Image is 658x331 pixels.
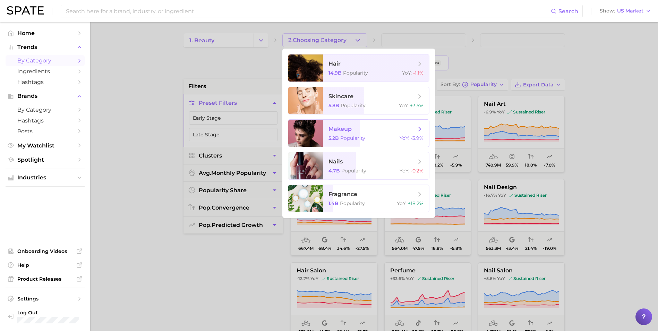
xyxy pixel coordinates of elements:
span: makeup [328,126,352,132]
button: Trends [6,42,85,52]
span: Onboarding Videos [17,248,73,254]
span: Help [17,262,73,268]
span: Popularity [341,102,366,109]
ul: 2.Choosing Category [282,49,435,218]
span: 5.2b [328,135,339,141]
span: nails [328,158,343,165]
a: Hashtags [6,77,85,87]
span: YoY : [397,200,407,206]
span: hair [328,60,341,67]
span: Posts [17,128,73,135]
span: 1.4b [328,200,339,206]
span: Popularity [340,200,365,206]
span: skincare [328,93,353,100]
a: Ingredients [6,66,85,77]
a: Home [6,28,85,39]
span: +18.2% [408,200,424,206]
span: Brands [17,93,73,99]
span: Show [600,9,615,13]
span: Log Out [17,309,79,316]
button: Brands [6,91,85,101]
a: Log out. Currently logged in with e-mail CSnow@ulta.com. [6,307,85,325]
span: Popularity [340,135,365,141]
span: Trends [17,44,73,50]
a: Settings [6,294,85,304]
input: Search here for a brand, industry, or ingredient [65,5,551,17]
button: ShowUS Market [598,7,653,16]
span: Product Releases [17,276,73,282]
span: Ingredients [17,68,73,75]
span: Industries [17,175,73,181]
span: Home [17,30,73,36]
span: Hashtags [17,117,73,124]
a: Hashtags [6,115,85,126]
span: -1.1% [413,70,424,76]
a: Posts [6,126,85,137]
span: YoY : [400,135,409,141]
span: fragrance [328,191,357,197]
span: -0.2% [411,168,424,174]
span: YoY : [402,70,412,76]
a: My Watchlist [6,140,85,151]
span: Popularity [341,168,366,174]
span: 5.8b [328,102,339,109]
a: Spotlight [6,154,85,165]
a: by Category [6,104,85,115]
span: Settings [17,296,73,302]
span: -3.9% [411,135,424,141]
span: YoY : [399,102,409,109]
span: 4.7b [328,168,340,174]
span: Popularity [343,70,368,76]
span: by Category [17,57,73,64]
span: Spotlight [17,156,73,163]
span: +3.5% [410,102,424,109]
a: Product Releases [6,274,85,284]
span: Search [558,8,578,15]
img: SPATE [7,6,44,15]
span: My Watchlist [17,142,73,149]
span: US Market [617,9,643,13]
span: by Category [17,107,73,113]
button: Industries [6,172,85,183]
span: Hashtags [17,79,73,85]
a: by Category [6,55,85,66]
a: Onboarding Videos [6,246,85,256]
span: 14.9b [328,70,342,76]
span: YoY : [400,168,409,174]
a: Help [6,260,85,270]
